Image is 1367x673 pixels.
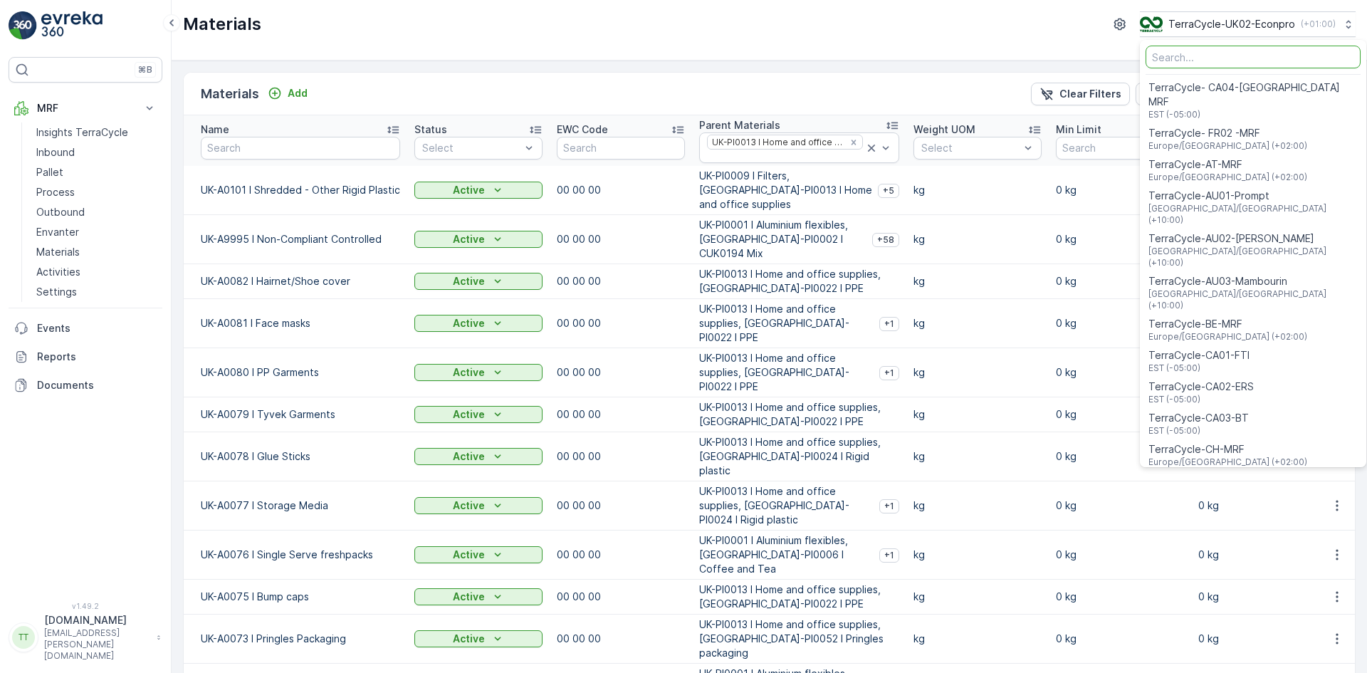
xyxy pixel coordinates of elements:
[699,583,899,611] p: UK-PI0013 I Home and office supplies, [GEOGRAPHIC_DATA]-PI0022 I PPE
[557,137,685,160] input: Search
[414,546,543,563] button: Active
[1198,590,1326,604] p: 0 kg
[31,222,162,242] a: Envanter
[31,282,162,302] a: Settings
[9,602,162,610] span: v 1.49.2
[414,497,543,514] button: Active
[1148,80,1358,109] span: TerraCycle- CA04-[GEOGRAPHIC_DATA] MRF
[906,299,1049,348] td: kg
[414,315,543,332] button: Active
[1301,19,1336,30] p: ( +01:00 )
[1148,189,1358,203] span: TerraCycle-AU01-Prompt
[184,166,407,215] td: UK-A0101 I Shredded - Other Rigid Plastic
[1148,274,1358,288] span: TerraCycle-AU03-Mambourin
[1148,157,1307,172] span: TerraCycle-AT-MRF
[453,590,485,604] p: Active
[31,262,162,282] a: Activities
[906,531,1049,580] td: kg
[1056,499,1184,513] p: 0 kg
[1056,232,1184,246] p: 0 kg
[884,367,894,379] span: +1
[37,378,157,392] p: Documents
[36,265,80,279] p: Activities
[36,245,80,259] p: Materials
[550,397,692,432] td: 00 00 00
[699,533,874,576] p: UK-PI0001 I Aluminium flexibles, [GEOGRAPHIC_DATA]-PI0006 I Coffee and Tea
[201,137,400,160] input: Search
[1056,274,1184,288] p: 0 kg
[699,351,874,394] p: UK-PI0013 I Home and office supplies, [GEOGRAPHIC_DATA]-PI0022 I PPE
[1146,46,1361,68] input: Search...
[557,122,608,137] p: EWC Code
[453,449,485,464] p: Active
[422,141,520,155] p: Select
[36,285,77,299] p: Settings
[184,299,407,348] td: UK-A0081 I Face masks
[183,13,261,36] p: Materials
[201,84,259,104] p: Materials
[877,234,894,246] span: +58
[37,350,157,364] p: Reports
[906,166,1049,215] td: kg
[699,267,899,296] p: UK-PI0013 I Home and office supplies, [GEOGRAPHIC_DATA]-PI0022 I PPE
[453,407,485,422] p: Active
[699,218,866,261] p: UK-PI0001 I Aluminium flexibles, [GEOGRAPHIC_DATA]-PI0002 I CUK0194 Mix
[883,185,894,197] span: +5
[699,484,874,527] p: UK-PI0013 I Home and office supplies, [GEOGRAPHIC_DATA]-PI0024 I Rigid plastic
[414,182,543,199] button: Active
[708,135,844,149] div: UK-PI0013 I Home and office supplies
[884,318,894,330] span: +1
[1168,17,1295,31] p: TerraCycle-UK02-Econpro
[1198,632,1326,646] p: 0 kg
[1140,11,1356,37] button: TerraCycle-UK02-Econpro(+01:00)
[1198,499,1326,513] p: 0 kg
[846,137,861,148] div: Remove UK-PI0013 I Home and office supplies
[1056,137,1184,160] input: Search
[453,365,485,380] p: Active
[414,273,543,290] button: Active
[31,162,162,182] a: Pallet
[699,118,780,132] p: Parent Materials
[31,202,162,222] a: Outbound
[1056,449,1184,464] p: 0 kg
[1148,317,1307,331] span: TerraCycle-BE-MRF
[31,242,162,262] a: Materials
[1148,231,1358,246] span: TerraCycle-AU02-[PERSON_NAME]
[884,501,894,512] span: +1
[201,122,229,137] p: Name
[414,630,543,647] button: Active
[1148,380,1254,394] span: TerraCycle-CA02-ERS
[1148,140,1307,152] span: Europe/[GEOGRAPHIC_DATA] (+02:00)
[1056,183,1184,197] p: 0 kg
[906,397,1049,432] td: kg
[184,264,407,299] td: UK-A0082 I Hairnet/Shoe cover
[1031,83,1130,105] button: Clear Filters
[41,11,103,40] img: logo_light-DOdMpM7g.png
[414,122,447,137] p: Status
[906,264,1049,299] td: kg
[44,627,150,662] p: [EMAIL_ADDRESS][PERSON_NAME][DOMAIN_NAME]
[1148,109,1358,120] span: EST (-05:00)
[550,215,692,264] td: 00 00 00
[1059,87,1121,101] p: Clear Filters
[1056,316,1184,330] p: 0 kg
[453,274,485,288] p: Active
[699,302,874,345] p: UK-PI0013 I Home and office supplies, [GEOGRAPHIC_DATA]-PI0022 I PPE
[550,580,692,615] td: 00 00 00
[699,400,899,429] p: UK-PI0013 I Home and office supplies, [GEOGRAPHIC_DATA]-PI0022 I PPE
[453,316,485,330] p: Active
[699,169,872,212] p: UK-PI0009 I Filters, [GEOGRAPHIC_DATA]-PI0013 I Home and office supplies
[906,432,1049,481] td: kg
[550,481,692,531] td: 00 00 00
[550,348,692,397] td: 00 00 00
[9,613,162,662] button: TT[DOMAIN_NAME][EMAIL_ADDRESS][PERSON_NAME][DOMAIN_NAME]
[36,185,75,199] p: Process
[1148,425,1249,437] span: EST (-05:00)
[453,499,485,513] p: Active
[414,588,543,605] button: Active
[184,615,407,664] td: UK-A0073 I Pringles Packaging
[1148,331,1307,343] span: Europe/[GEOGRAPHIC_DATA] (+02:00)
[1148,442,1307,457] span: TerraCycle-CH-MRF
[1198,548,1326,562] p: 0 kg
[1148,362,1250,374] span: EST (-05:00)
